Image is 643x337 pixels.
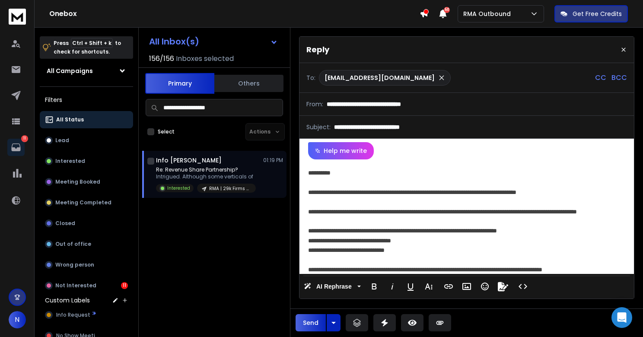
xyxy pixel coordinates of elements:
label: Select [158,128,175,135]
button: Insert Link (Ctrl+K) [440,278,457,295]
button: All Inbox(s) [142,33,285,50]
p: Meeting Completed [55,199,111,206]
p: BCC [611,73,627,83]
p: Meeting Booked [55,178,100,185]
p: Intrigued. Although some verticals of [156,173,256,180]
button: All Status [40,111,133,128]
p: RMA | 29k Firms (General Team Info) [209,185,251,192]
button: Get Free Credits [554,5,628,22]
img: logo [9,9,26,25]
p: Lead [55,137,69,144]
h3: Filters [40,94,133,106]
p: Press to check for shortcuts. [54,39,121,56]
h3: Custom Labels [45,296,90,305]
h1: All Inbox(s) [149,37,199,46]
span: 50 [444,7,450,13]
button: Insert Image (Ctrl+P) [458,278,475,295]
p: [EMAIL_ADDRESS][DOMAIN_NAME] [325,73,435,82]
button: Primary [145,73,214,94]
button: AI Rephrase [302,278,363,295]
p: Get Free Credits [573,10,622,18]
button: N [9,311,26,328]
p: Not Interested [55,282,96,289]
p: Interested [55,158,85,165]
p: All Status [56,116,84,123]
p: Interested [167,185,190,191]
p: Wrong person [55,261,94,268]
h3: Inboxes selected [176,54,234,64]
div: 11 [121,282,128,289]
p: Closed [55,220,75,227]
p: 01:19 PM [263,157,283,164]
p: Re: Revenue Share Partnership? [156,166,256,173]
button: Wrong person [40,256,133,273]
button: Out of office [40,235,133,253]
span: 156 / 156 [149,54,174,64]
button: Info Request [40,306,133,324]
p: Out of office [55,241,91,248]
button: Closed [40,215,133,232]
p: Subject: [306,123,331,131]
button: More Text [420,278,437,295]
span: Ctrl + Shift + k [71,38,113,48]
div: Open Intercom Messenger [611,307,632,328]
span: Info Request [56,312,90,318]
p: Reply [306,44,329,56]
button: Interested [40,153,133,170]
p: To: [306,73,315,82]
a: 11 [7,139,25,156]
button: Not Interested11 [40,277,133,294]
button: Emoticons [477,278,493,295]
span: AI Rephrase [315,283,353,290]
p: RMA Outbound [463,10,514,18]
h1: All Campaigns [47,67,93,75]
p: 11 [21,135,28,142]
p: CC [595,73,606,83]
button: Send [296,314,326,331]
button: All Campaigns [40,62,133,79]
button: Help me write [308,142,374,159]
h1: Onebox [49,9,420,19]
p: From: [306,100,323,108]
button: Lead [40,132,133,149]
h1: Info [PERSON_NAME] [156,156,222,165]
button: Meeting Completed [40,194,133,211]
button: Meeting Booked [40,173,133,191]
button: Others [214,74,283,93]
